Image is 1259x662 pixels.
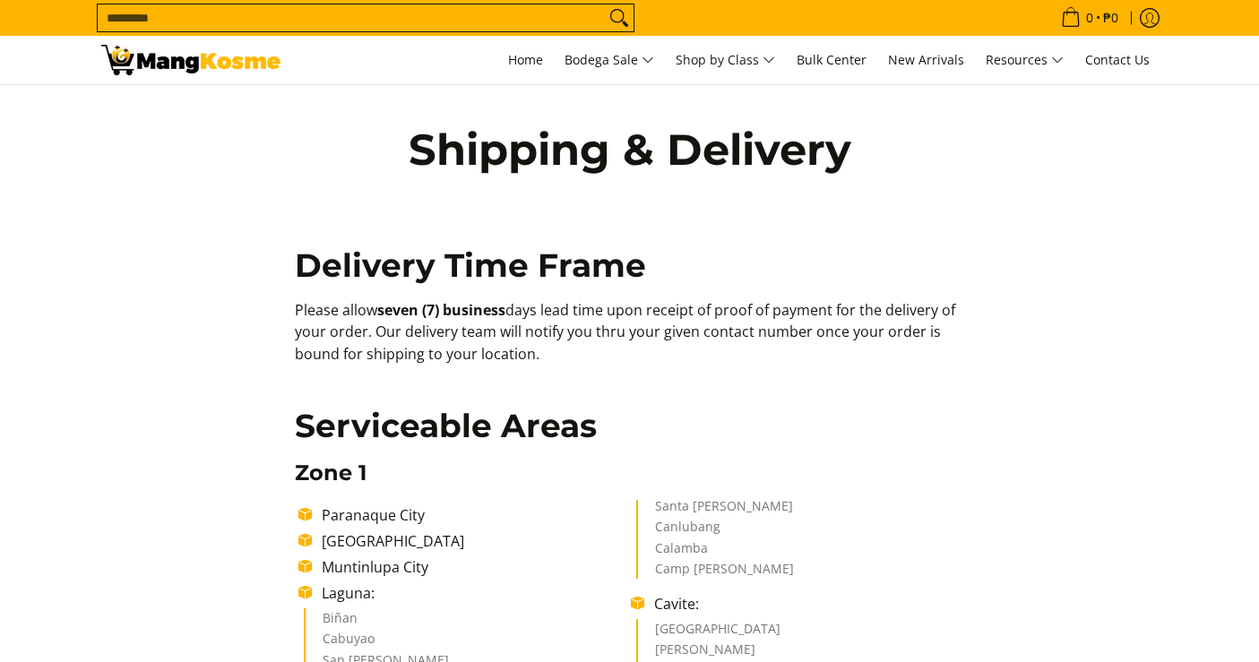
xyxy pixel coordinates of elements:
li: Canlubang [655,520,946,542]
span: Paranaque City [322,505,425,525]
img: Shipping &amp; Delivery Page l Mang Kosme: Home Appliances Warehouse Sale! [101,45,280,75]
a: Bulk Center [788,36,875,84]
h1: Shipping & Delivery [370,123,890,176]
li: Santa [PERSON_NAME] [655,500,946,521]
li: Muntinlupa City [313,556,631,578]
span: New Arrivals [888,51,964,68]
span: • [1056,8,1124,28]
p: Please allow days lead time upon receipt of proof of payment for the delivery of your order. Our ... [295,299,964,383]
a: Bodega Sale [556,36,663,84]
span: 0 [1083,12,1096,24]
span: Resources [986,49,1064,72]
span: Shop by Class [676,49,775,72]
li: Camp [PERSON_NAME] [655,563,946,579]
span: ₱0 [1100,12,1121,24]
a: New Arrivals [879,36,973,84]
span: Bodega Sale [565,49,654,72]
a: Shop by Class [667,36,784,84]
a: Contact Us [1076,36,1159,84]
li: [GEOGRAPHIC_DATA] [313,530,631,552]
button: Search [605,4,634,31]
h2: Delivery Time Frame [295,245,964,286]
li: [GEOGRAPHIC_DATA] [655,623,946,644]
span: Contact Us [1085,51,1150,68]
span: Home [508,51,543,68]
a: Home [499,36,552,84]
li: Biñan [323,612,614,633]
h3: Zone 1 [295,460,964,486]
h2: Serviceable Areas [295,406,964,446]
a: Resources [977,36,1073,84]
li: Calamba [655,542,946,563]
li: Laguna: [313,582,631,604]
span: Bulk Center [797,51,867,68]
b: seven (7) business [377,300,505,320]
li: Cabuyao [323,632,614,654]
li: Cavite: [645,593,963,615]
nav: Main Menu [298,36,1159,84]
